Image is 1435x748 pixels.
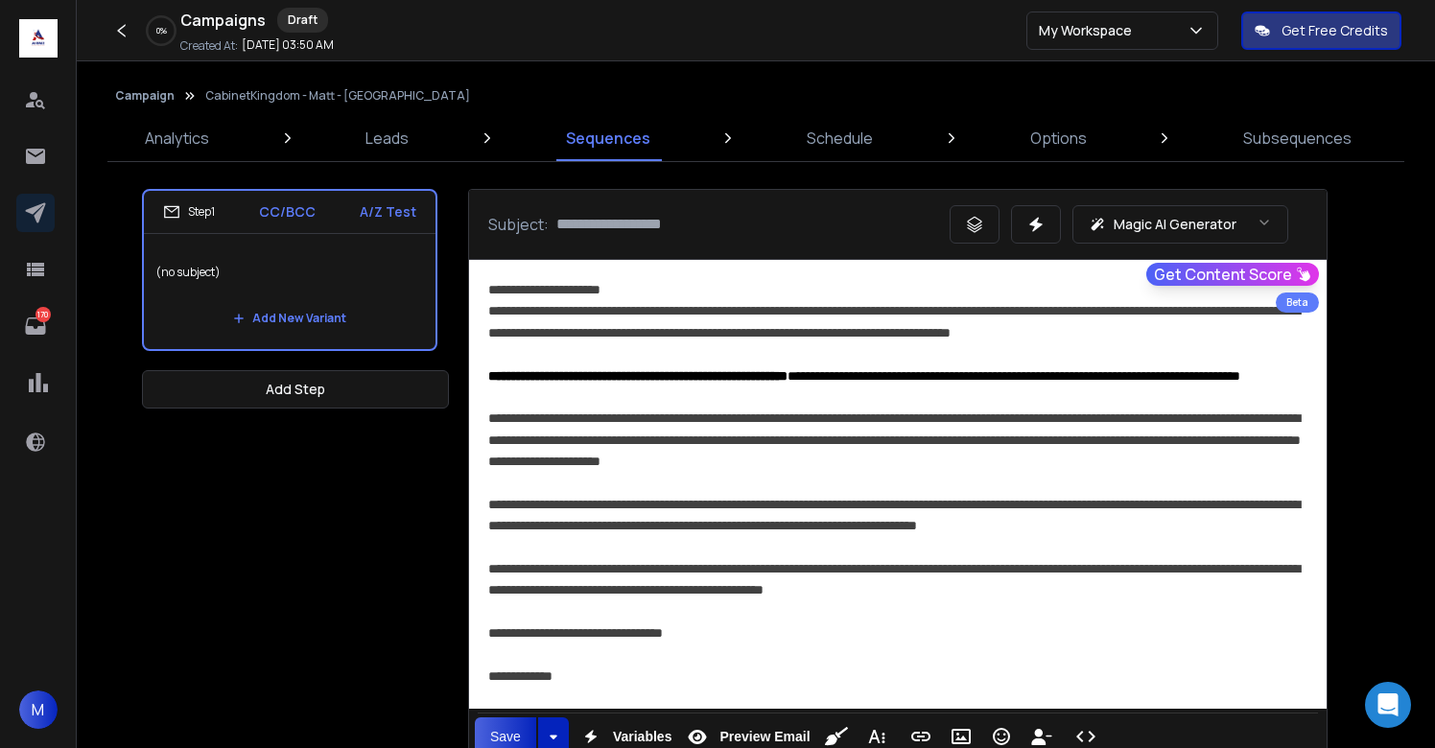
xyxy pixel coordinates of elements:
[609,729,676,745] span: Variables
[19,19,58,58] img: logo
[1365,682,1411,728] div: Open Intercom Messenger
[142,370,449,409] button: Add Step
[1241,12,1401,50] button: Get Free Credits
[1114,215,1236,234] p: Magic AI Generator
[115,88,175,104] button: Campaign
[145,127,209,150] p: Analytics
[1146,263,1319,286] button: Get Content Score
[488,213,549,236] p: Subject:
[19,690,58,729] button: M
[716,729,813,745] span: Preview Email
[365,127,409,150] p: Leads
[795,115,884,161] a: Schedule
[807,127,873,150] p: Schedule
[163,203,215,221] div: Step 1
[180,9,266,32] h1: Campaigns
[142,189,437,351] li: Step1CC/BCCA/Z Test(no subject)Add New Variant
[133,115,221,161] a: Analytics
[218,299,362,338] button: Add New Variant
[155,245,424,299] p: (no subject)
[205,88,470,104] p: CabinetKingdom - Matt - [GEOGRAPHIC_DATA]
[156,25,167,36] p: 0 %
[1282,21,1388,40] p: Get Free Credits
[1039,21,1140,40] p: My Workspace
[35,307,51,322] p: 170
[360,202,416,222] p: A/Z Test
[259,202,316,222] p: CC/BCC
[1019,115,1098,161] a: Options
[566,127,650,150] p: Sequences
[1030,127,1087,150] p: Options
[1232,115,1363,161] a: Subsequences
[277,8,328,33] div: Draft
[180,38,238,54] p: Created At:
[16,307,55,345] a: 170
[242,37,334,53] p: [DATE] 03:50 AM
[1276,292,1319,313] div: Beta
[1072,205,1288,244] button: Magic AI Generator
[354,115,420,161] a: Leads
[1243,127,1352,150] p: Subsequences
[554,115,662,161] a: Sequences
